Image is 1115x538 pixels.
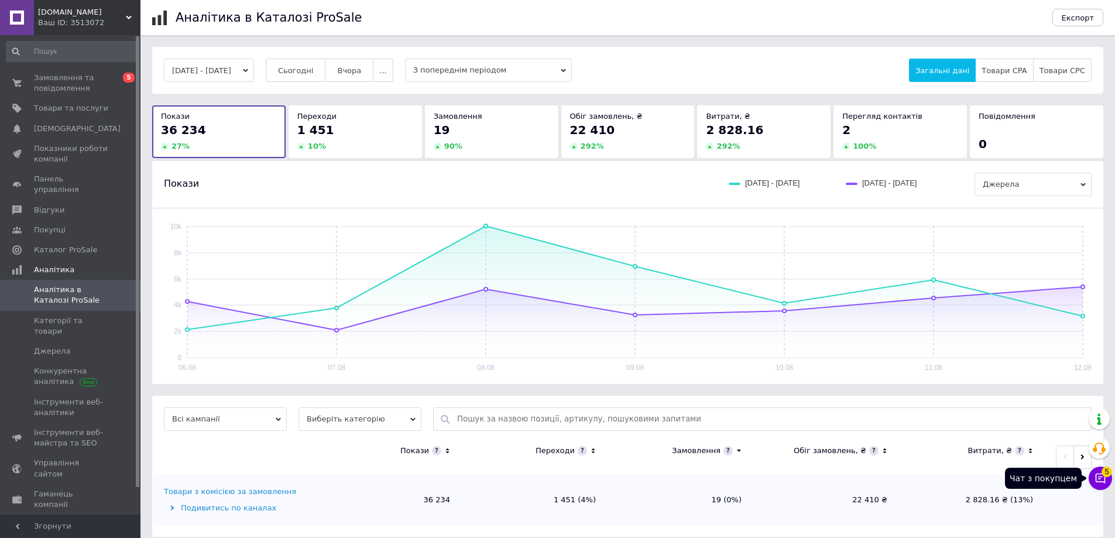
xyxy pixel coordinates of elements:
span: Управління сайтом [34,458,108,479]
span: 27 % [171,142,190,150]
text: 10.08 [776,364,793,372]
span: 22 410 [570,123,615,137]
text: 4k [174,301,182,309]
div: Переходи [536,446,575,456]
span: Інструменти веб-аналітики [34,397,108,418]
div: Обіг замовлень, ₴ [794,446,866,456]
span: 5 [123,73,135,83]
span: З попереднім періодом [405,59,572,82]
span: Товари та послуги [34,103,108,114]
span: Товари CPA [982,66,1027,75]
span: Загальні дані [915,66,969,75]
span: Повідомлення [979,112,1035,121]
h1: Аналітика в Каталозі ProSale [176,11,362,25]
text: 10k [170,222,182,231]
text: 8k [174,249,182,257]
text: 09.08 [626,364,644,372]
span: Витрати, ₴ [706,112,750,121]
span: 2 828.16 [706,123,763,137]
span: Аналітика [34,265,74,275]
text: 06.08 [179,364,196,372]
span: Джерела [975,173,1092,196]
button: Загальні дані [909,59,976,82]
button: Товари CPA [975,59,1033,82]
span: Покази [161,112,190,121]
input: Пошук [6,41,138,62]
span: Категорії та товари [34,316,108,337]
span: Виберіть категорію [299,407,421,431]
span: Показники роботи компанії [34,143,108,165]
div: Покази [400,446,429,456]
span: Товари CPC [1039,66,1085,75]
text: 11.08 [925,364,942,372]
span: Замовлення та повідомлення [34,73,108,94]
text: 08.08 [477,364,495,372]
text: 07.08 [328,364,345,372]
td: 1 451 (4%) [462,475,608,525]
input: Пошук за назвою позиції, артикулу, пошуковими запитами [457,408,1085,430]
span: Відгуки [34,205,64,215]
span: Замовлення [434,112,482,121]
div: Замовлення [672,446,721,456]
span: Carpet.prom.UA [38,7,126,18]
span: Всі кампанії [164,407,287,431]
span: Покази [164,177,199,190]
button: Товари CPC [1033,59,1092,82]
span: 100 % [853,142,876,150]
text: 2k [174,327,182,335]
span: 1 451 [297,123,334,137]
td: 22 410 ₴ [753,475,899,525]
text: 0 [177,354,181,362]
span: 292 % [581,142,604,150]
span: 5 [1102,467,1112,477]
text: 6k [174,275,182,283]
text: 12.08 [1074,364,1092,372]
span: ... [379,66,386,75]
div: Витрати, ₴ [968,446,1012,456]
td: 2 828.16 ₴ (13%) [899,475,1045,525]
span: Панель управління [34,174,108,195]
span: 36 234 [161,123,206,137]
button: [DATE] - [DATE] [164,59,254,82]
span: Інструменти веб-майстра та SEO [34,427,108,448]
button: Вчора [325,59,373,82]
span: Покупці [34,225,66,235]
span: Аналітика в Каталозі ProSale [34,285,108,306]
span: 90 % [444,142,462,150]
span: 19 [434,123,450,137]
span: Конкурентна аналітика [34,366,108,387]
span: Вчора [337,66,361,75]
span: Обіг замовлень, ₴ [570,112,643,121]
button: ... [373,59,393,82]
span: 2 [842,123,850,137]
div: Подивитись по каналах [164,503,313,513]
div: Товари з комісією за замовлення [164,486,296,497]
span: Каталог ProSale [34,245,97,255]
span: Експорт [1062,13,1095,22]
button: Чат з покупцем5 [1089,467,1112,490]
div: Ваш ID: 3513072 [38,18,140,28]
td: 19 (0%) [608,475,753,525]
span: Сьогодні [278,66,314,75]
td: 36 234 [316,475,462,525]
span: 0 [979,137,987,151]
span: Переходи [297,112,337,121]
span: Джерела [34,346,70,357]
span: 292 % [716,142,740,150]
span: [DEMOGRAPHIC_DATA] [34,124,121,134]
span: Гаманець компанії [34,489,108,510]
button: Сьогодні [266,59,326,82]
button: Експорт [1052,9,1104,26]
span: Перегляд контактів [842,112,922,121]
div: Чат з покупцем [1005,468,1082,489]
span: 10 % [308,142,326,150]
